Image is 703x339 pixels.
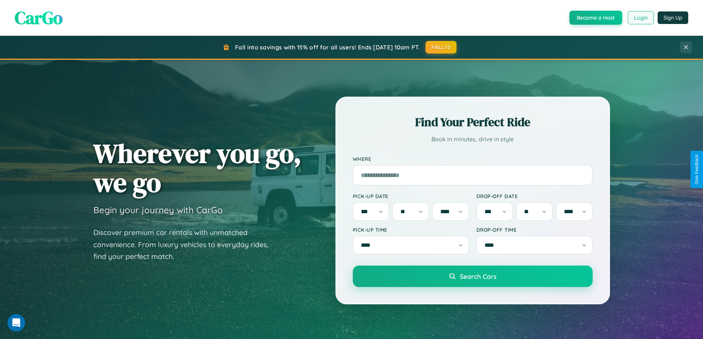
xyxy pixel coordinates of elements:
label: Where [353,156,593,162]
iframe: Intercom live chat [7,314,25,332]
p: Discover premium car rentals with unmatched convenience. From luxury vehicles to everyday rides, ... [93,226,278,263]
span: CarGo [15,6,63,30]
button: Sign Up [658,11,688,24]
button: Login [628,11,654,24]
button: Search Cars [353,266,593,287]
label: Pick-up Date [353,193,469,199]
label: Drop-off Time [476,226,593,233]
button: Become a Host [569,11,622,25]
h1: Wherever you go, we go [93,139,301,197]
span: Search Cars [460,272,496,280]
div: Give Feedback [694,155,699,184]
p: Book in minutes, drive in style [353,134,593,145]
span: Fall into savings with 15% off for all users! Ends [DATE] 10am PT. [235,44,420,51]
label: Drop-off Date [476,193,593,199]
label: Pick-up Time [353,226,469,233]
button: FALL15 [425,41,456,53]
h2: Find Your Perfect Ride [353,114,593,130]
h3: Begin your journey with CarGo [93,204,223,215]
